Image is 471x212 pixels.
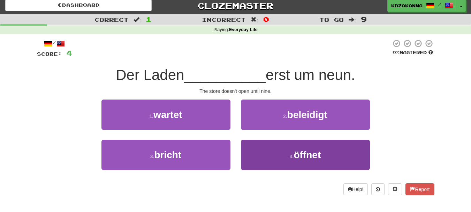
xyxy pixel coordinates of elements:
span: erst um neun. [266,67,355,83]
span: kozakanna [391,2,423,9]
span: bricht [154,149,181,160]
span: beleidigt [287,109,327,120]
span: : [251,17,258,23]
span: To go [319,16,344,23]
span: wartet [153,109,182,120]
span: 0 [263,15,269,23]
span: Score: [37,51,62,57]
span: Correct [94,16,129,23]
button: 2.beleidigt [241,100,370,130]
span: 9 [361,15,367,23]
strong: Everyday Life [229,27,258,32]
button: 1.wartet [101,100,230,130]
button: Report [405,183,434,195]
button: 3.bricht [101,140,230,170]
span: / [438,2,441,7]
div: / [37,39,72,48]
span: : [349,17,356,23]
button: Round history (alt+y) [371,183,385,195]
span: Der Laden [116,67,184,83]
button: Help! [343,183,368,195]
small: 4 . [290,154,294,159]
div: The store doesn't open until nine. [37,88,434,95]
small: 1 . [149,114,153,119]
small: 2 . [283,114,287,119]
span: 4 [66,49,72,57]
small: 3 . [150,154,154,159]
span: Incorrect [202,16,246,23]
button: 4.öffnet [241,140,370,170]
span: öffnet [294,149,321,160]
span: 1 [146,15,152,23]
div: Mastered [391,50,434,56]
span: : [134,17,141,23]
span: 0 % [393,50,400,55]
span: __________ [184,67,266,83]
